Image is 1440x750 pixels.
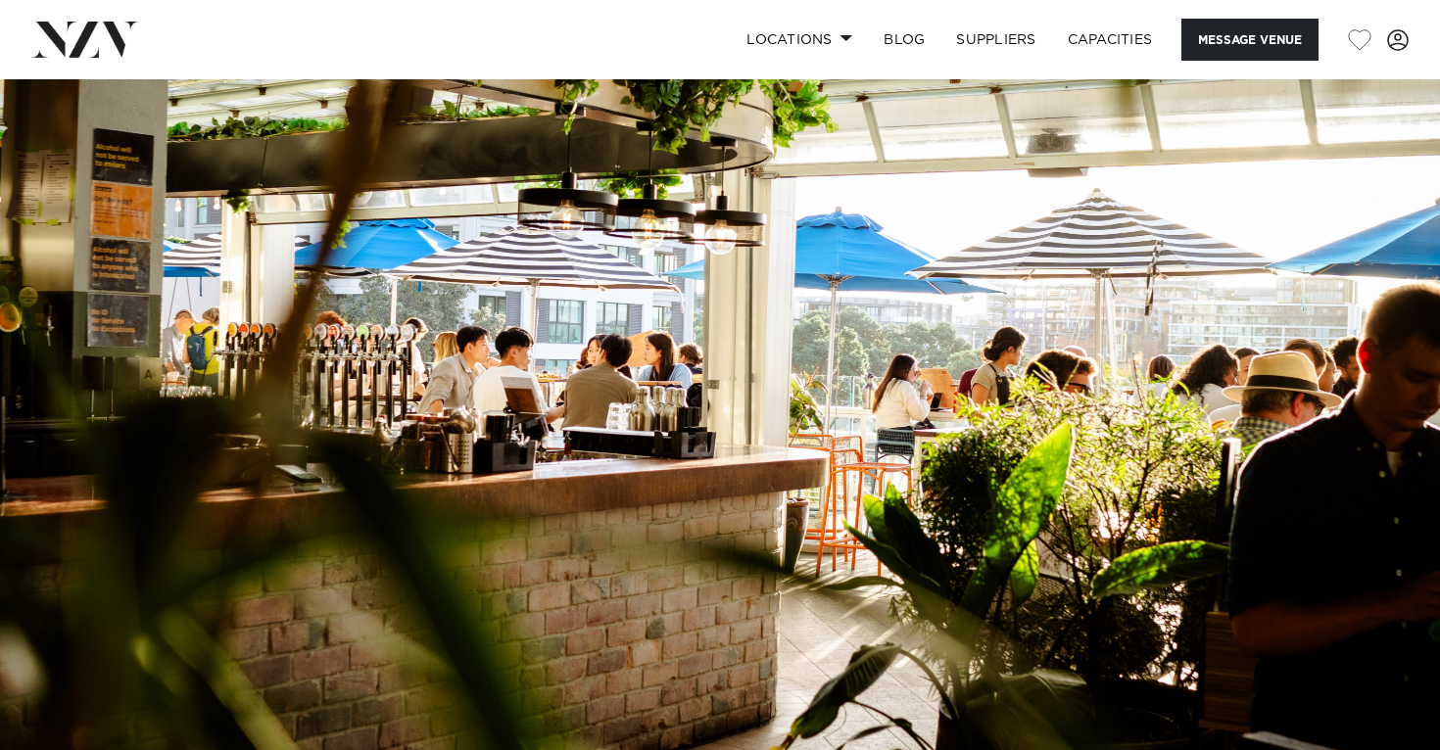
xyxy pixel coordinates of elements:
[31,22,138,57] img: nzv-logo.png
[940,19,1051,61] a: SUPPLIERS
[1181,19,1319,61] button: Message Venue
[868,19,940,61] a: BLOG
[1052,19,1169,61] a: Capacities
[731,19,868,61] a: Locations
